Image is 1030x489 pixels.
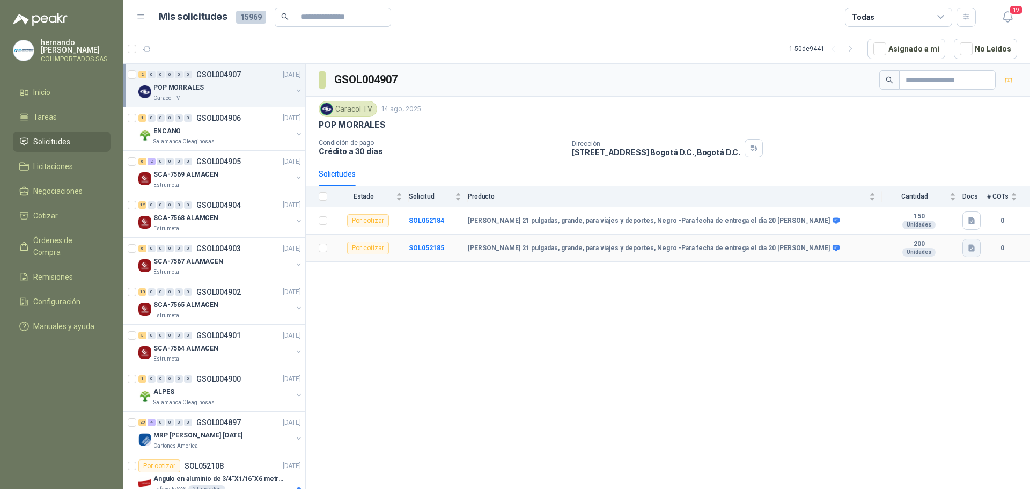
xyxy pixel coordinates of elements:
div: Solicitudes [319,168,356,180]
img: Company Logo [138,259,151,272]
p: GSOL004901 [196,332,241,339]
div: 6 [138,158,146,165]
p: SCA-7567 ALAMACEN [153,257,223,267]
b: 0 [987,243,1017,253]
p: POP MORRALES [319,119,386,130]
th: Cantidad [882,186,962,207]
b: 200 [882,240,956,249]
p: GSOL004906 [196,114,241,122]
div: 1 - 50 de 9441 [789,40,859,57]
p: [DATE] [283,157,301,167]
th: Producto [468,186,882,207]
img: Logo peakr [13,13,68,26]
p: Crédito a 30 días [319,147,563,156]
a: 10 0 0 0 0 0 GSOL004902[DATE] Company LogoSCA-7565 ALMACENEstrumetal [138,286,303,320]
p: [DATE] [283,200,301,210]
p: Cartones America [153,442,198,450]
span: Negociaciones [33,185,83,197]
p: MRP [PERSON_NAME] [DATE] [153,430,242,441]
div: Caracol TV [319,101,377,117]
p: [DATE] [283,287,301,297]
h1: Mis solicitudes [159,9,227,25]
div: 2 [138,71,146,78]
div: 0 [184,245,192,252]
p: [DATE] [283,113,301,123]
div: 29 [138,419,146,426]
div: Por cotizar [347,214,389,227]
b: 0 [987,216,1017,226]
div: 0 [157,158,165,165]
div: 2 [148,158,156,165]
th: Estado [334,186,409,207]
p: Estrumetal [153,181,181,189]
th: Solicitud [409,186,468,207]
h3: GSOL004907 [334,71,399,88]
a: 2 0 0 0 0 0 GSOL004907[DATE] Company LogoPOP MORRALESCaracol TV [138,68,303,103]
div: 0 [175,201,183,209]
a: Inicio [13,82,111,103]
p: Caracol TV [153,94,180,103]
div: 0 [184,201,192,209]
p: [DATE] [283,374,301,384]
div: Por cotizar [347,242,389,254]
a: Remisiones [13,267,111,287]
div: 0 [175,158,183,165]
a: 6 0 0 0 0 0 GSOL004903[DATE] Company LogoSCA-7567 ALAMACENEstrumetal [138,242,303,276]
p: [DATE] [283,461,301,471]
div: 0 [175,332,183,339]
a: 1 0 0 0 0 0 GSOL004900[DATE] Company LogoALPESSalamanca Oleaginosas SAS [138,373,303,407]
p: SCA-7564 ALMACEN [153,344,218,354]
img: Company Logo [138,433,151,446]
div: 0 [148,332,156,339]
a: Órdenes de Compra [13,230,111,262]
span: Producto [468,193,867,200]
p: GSOL004903 [196,245,241,252]
p: GSOL004907 [196,71,241,78]
span: # COTs [987,193,1009,200]
p: SCA-7569 ALMACEN [153,170,218,180]
img: Company Logo [138,129,151,142]
div: 0 [157,375,165,383]
div: 4 [148,419,156,426]
div: 0 [184,419,192,426]
button: Asignado a mi [867,39,945,59]
span: Órdenes de Compra [33,235,100,258]
p: GSOL004905 [196,158,241,165]
div: 0 [166,245,174,252]
th: Docs [962,186,987,207]
div: 0 [184,332,192,339]
a: Configuración [13,291,111,312]
div: 0 [184,114,192,122]
span: Estado [334,193,394,200]
button: 19 [998,8,1017,27]
a: SOL052184 [409,217,444,224]
div: 0 [166,158,174,165]
a: Solicitudes [13,132,111,152]
div: Todas [852,11,874,23]
p: [DATE] [283,331,301,341]
p: 14 ago, 2025 [381,104,421,114]
div: 0 [166,288,174,296]
span: search [281,13,289,20]
span: Solicitudes [33,136,70,148]
p: [DATE] [283,418,301,428]
p: GSOL004897 [196,419,241,426]
p: Salamanca Oleaginosas SAS [153,137,221,146]
div: 0 [148,245,156,252]
a: 29 4 0 0 0 0 GSOL004897[DATE] Company LogoMRP [PERSON_NAME] [DATE]Cartones America [138,416,303,450]
div: 0 [148,71,156,78]
p: GSOL004900 [196,375,241,383]
p: SCA-7565 ALMACEN [153,300,218,310]
span: Solicitud [409,193,453,200]
p: ALPES [153,387,174,397]
a: 6 2 0 0 0 0 GSOL004905[DATE] Company LogoSCA-7569 ALMACENEstrumetal [138,155,303,189]
a: Licitaciones [13,156,111,177]
div: 10 [138,288,146,296]
div: 0 [157,201,165,209]
div: 0 [157,245,165,252]
div: 0 [148,375,156,383]
a: 3 0 0 0 0 0 GSOL004901[DATE] Company LogoSCA-7564 ALMACENEstrumetal [138,329,303,363]
div: 3 [138,332,146,339]
p: SCA-7568 ALAMCEN [153,213,218,223]
span: 19 [1009,5,1024,15]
